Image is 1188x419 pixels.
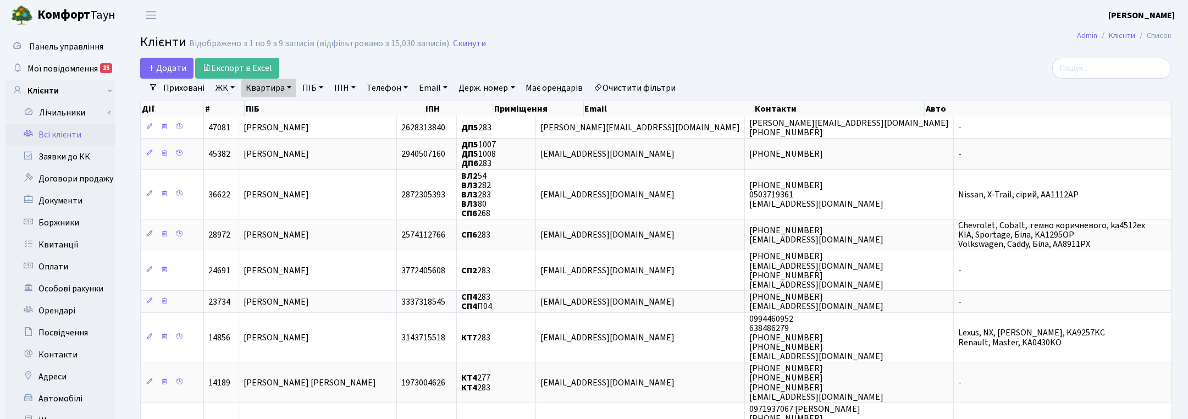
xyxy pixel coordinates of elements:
[958,219,1145,250] span: Chevrolet, Cobalt, темно коричневого, ka4512ex KIA, Sportage, Біла, KA1295OP Volkswagen, Caddy, Б...
[540,148,675,160] span: [EMAIL_ADDRESS][DOMAIN_NAME]
[461,264,477,277] b: СП2
[147,62,186,74] span: Додати
[208,229,230,241] span: 28972
[401,148,445,160] span: 2940507160
[401,264,445,277] span: 3772405608
[208,189,230,201] span: 36622
[140,58,194,79] a: Додати
[461,332,477,344] b: КТ7
[540,122,740,134] span: [PERSON_NAME][EMAIL_ADDRESS][DOMAIN_NAME]
[13,102,115,124] a: Лічильники
[590,79,681,97] a: Очистити фільтри
[1060,24,1188,47] nav: breadcrumb
[461,179,478,191] b: ВЛ3
[461,158,478,170] b: ДП6
[461,264,490,277] span: 283
[461,291,477,303] b: СП4
[522,79,588,97] a: Має орендарів
[461,148,478,160] b: ДП5
[189,38,451,49] div: Відображено з 1 по 9 з 9 записів (відфільтровано з 15,030 записів).
[461,139,496,169] span: 1007 1008 283
[493,101,583,117] th: Приміщення
[208,122,230,134] span: 47081
[453,38,486,49] a: Скинути
[461,207,477,219] b: СП6
[958,148,962,160] span: -
[245,101,424,117] th: ПІБ
[5,58,115,80] a: Мої повідомлення15
[244,229,309,241] span: [PERSON_NAME]
[461,122,491,134] span: 283
[461,291,492,312] span: 283 П04
[5,36,115,58] a: Панель управління
[749,313,883,362] span: 0994460952 638486279 [PHONE_NUMBER] [PHONE_NUMBER] [EMAIL_ADDRESS][DOMAIN_NAME]
[958,189,1079,201] span: Nissan, X-Trail, сірий, АА1112АР
[749,224,883,246] span: [PHONE_NUMBER] [EMAIL_ADDRESS][DOMAIN_NAME]
[958,296,962,308] span: -
[461,170,491,219] span: 54 282 283 80 268
[461,122,478,134] b: ДП5
[958,377,962,389] span: -
[159,79,209,97] a: Приховані
[401,296,445,308] span: 3337318545
[461,139,478,151] b: ДП5
[330,79,360,97] a: ІПН
[211,79,239,97] a: ЖК
[5,344,115,366] a: Контакти
[5,256,115,278] a: Оплати
[37,6,115,25] span: Таун
[461,189,478,201] b: ВЛ3
[5,322,115,344] a: Посвідчення
[5,278,115,300] a: Особові рахунки
[461,170,478,182] b: ВЛ2
[1077,30,1097,41] a: Admin
[958,264,962,277] span: -
[5,234,115,256] a: Квитанції
[584,101,754,117] th: Email
[461,372,490,394] span: 277 283
[1108,9,1175,22] a: [PERSON_NAME]
[5,300,115,322] a: Орендарі
[244,148,309,160] span: [PERSON_NAME]
[362,79,412,97] a: Телефон
[749,251,883,291] span: [PHONE_NUMBER] [EMAIL_ADDRESS][DOMAIN_NAME] [PHONE_NUMBER] [EMAIL_ADDRESS][DOMAIN_NAME]
[461,332,490,344] span: 283
[749,362,883,403] span: [PHONE_NUMBER] [PHONE_NUMBER] [PHONE_NUMBER] [EMAIL_ADDRESS][DOMAIN_NAME]
[461,198,478,210] b: ВЛ3
[1109,30,1135,41] a: Клієнти
[401,229,445,241] span: 2574112766
[27,63,98,75] span: Мої повідомлення
[749,291,883,312] span: [PHONE_NUMBER] [EMAIL_ADDRESS][DOMAIN_NAME]
[241,79,296,97] a: Квартира
[540,189,675,201] span: [EMAIL_ADDRESS][DOMAIN_NAME]
[1135,30,1172,42] li: Список
[461,300,477,312] b: СП4
[5,212,115,234] a: Боржники
[1108,9,1175,21] b: [PERSON_NAME]
[749,117,949,139] span: [PERSON_NAME][EMAIL_ADDRESS][DOMAIN_NAME] [PHONE_NUMBER]
[208,296,230,308] span: 23734
[749,179,883,210] span: [PHONE_NUMBER] 0503719361 [EMAIL_ADDRESS][DOMAIN_NAME]
[958,122,962,134] span: -
[1052,58,1172,79] input: Пошук...
[204,101,245,117] th: #
[540,377,675,389] span: [EMAIL_ADDRESS][DOMAIN_NAME]
[244,296,309,308] span: [PERSON_NAME]
[958,327,1105,349] span: Lexus, NX, [PERSON_NAME], KA9257KC Renault, Master, KA0430KO
[137,6,165,24] button: Переключити навігацію
[5,388,115,410] a: Автомобілі
[540,296,675,308] span: [EMAIL_ADDRESS][DOMAIN_NAME]
[100,63,112,73] div: 15
[244,189,309,201] span: [PERSON_NAME]
[5,366,115,388] a: Адреси
[540,264,675,277] span: [EMAIL_ADDRESS][DOMAIN_NAME]
[540,332,675,344] span: [EMAIL_ADDRESS][DOMAIN_NAME]
[401,332,445,344] span: 3143715518
[401,122,445,134] span: 2628313840
[5,168,115,190] a: Договори продажу
[401,377,445,389] span: 1973004626
[208,332,230,344] span: 14856
[141,101,204,117] th: Дії
[401,189,445,201] span: 2872305393
[11,4,33,26] img: logo.png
